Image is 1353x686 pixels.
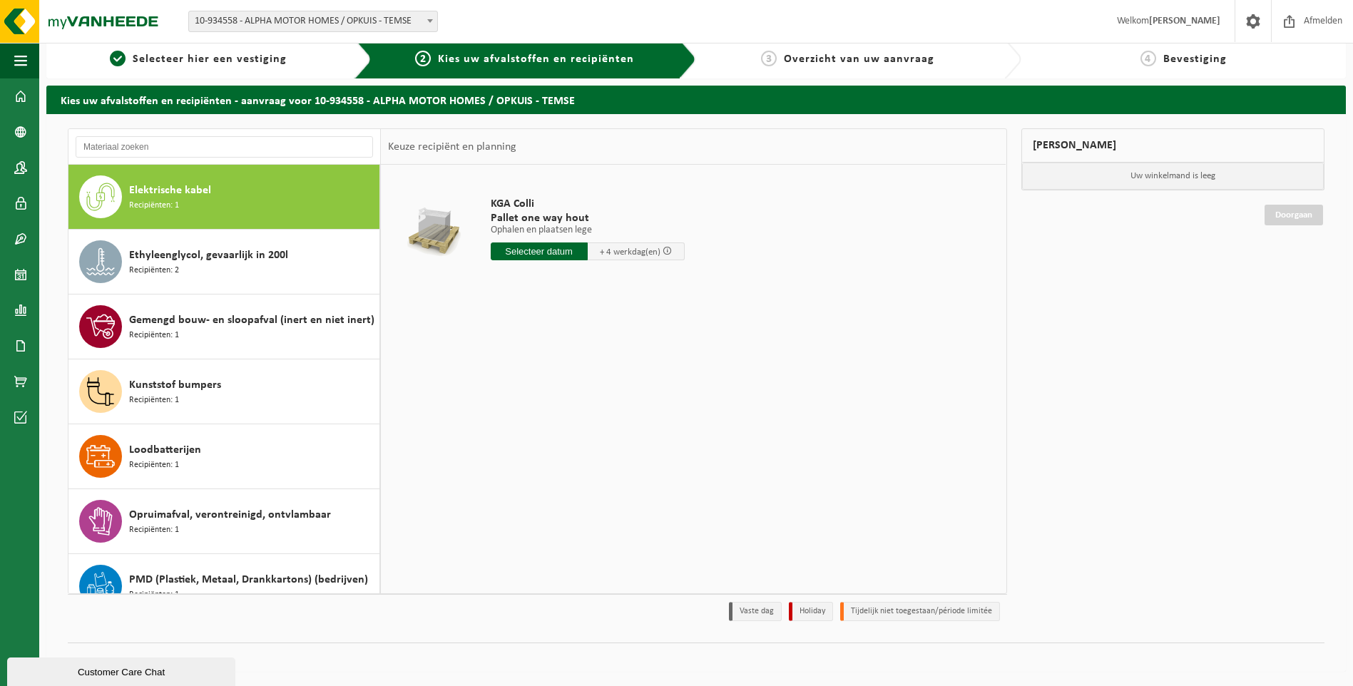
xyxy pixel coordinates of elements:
span: PMD (Plastiek, Metaal, Drankkartons) (bedrijven) [129,571,368,588]
span: Recipiënten: 1 [129,588,179,602]
span: 2 [415,51,431,66]
span: Overzicht van uw aanvraag [784,53,934,65]
span: KGA Colli [491,197,685,211]
span: Recipiënten: 1 [129,329,179,342]
button: Ethyleenglycol, gevaarlijk in 200l Recipiënten: 2 [68,230,380,295]
div: Keuze recipiënt en planning [381,129,524,165]
p: Ophalen en plaatsen lege [491,225,685,235]
h2: Kies uw afvalstoffen en recipiënten - aanvraag voor 10-934558 - ALPHA MOTOR HOMES / OPKUIS - TEMSE [46,86,1346,113]
span: Bevestiging [1163,53,1227,65]
span: Kunststof bumpers [129,377,221,394]
strong: [PERSON_NAME] [1149,16,1220,26]
span: Recipiënten: 1 [129,394,179,407]
a: Doorgaan [1265,205,1323,225]
span: 10-934558 - ALPHA MOTOR HOMES / OPKUIS - TEMSE [189,11,437,31]
span: Gemengd bouw- en sloopafval (inert en niet inert) [129,312,374,329]
button: Loodbatterijen Recipiënten: 1 [68,424,380,489]
span: Opruimafval, verontreinigd, ontvlambaar [129,506,331,523]
span: 10-934558 - ALPHA MOTOR HOMES / OPKUIS - TEMSE [188,11,438,32]
span: + 4 werkdag(en) [600,247,660,257]
span: Elektrische kabel [129,182,211,199]
span: Recipiënten: 1 [129,459,179,472]
li: Holiday [789,602,833,621]
button: Opruimafval, verontreinigd, ontvlambaar Recipiënten: 1 [68,489,380,554]
div: [PERSON_NAME] [1021,128,1325,163]
button: PMD (Plastiek, Metaal, Drankkartons) (bedrijven) Recipiënten: 1 [68,554,380,619]
a: 1Selecteer hier een vestiging [53,51,343,68]
span: Pallet one way hout [491,211,685,225]
span: Ethyleenglycol, gevaarlijk in 200l [129,247,288,264]
span: Kies uw afvalstoffen en recipiënten [438,53,634,65]
input: Materiaal zoeken [76,136,373,158]
button: Kunststof bumpers Recipiënten: 1 [68,359,380,424]
span: Loodbatterijen [129,441,201,459]
span: 1 [110,51,126,66]
li: Tijdelijk niet toegestaan/période limitée [840,602,1000,621]
span: 3 [761,51,777,66]
p: Uw winkelmand is leeg [1022,163,1324,190]
span: Recipiënten: 2 [129,264,179,277]
input: Selecteer datum [491,242,588,260]
button: Gemengd bouw- en sloopafval (inert en niet inert) Recipiënten: 1 [68,295,380,359]
button: Elektrische kabel Recipiënten: 1 [68,165,380,230]
iframe: chat widget [7,655,238,686]
span: Selecteer hier een vestiging [133,53,287,65]
span: Recipiënten: 1 [129,523,179,537]
li: Vaste dag [729,602,782,621]
span: Recipiënten: 1 [129,199,179,213]
span: 4 [1140,51,1156,66]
